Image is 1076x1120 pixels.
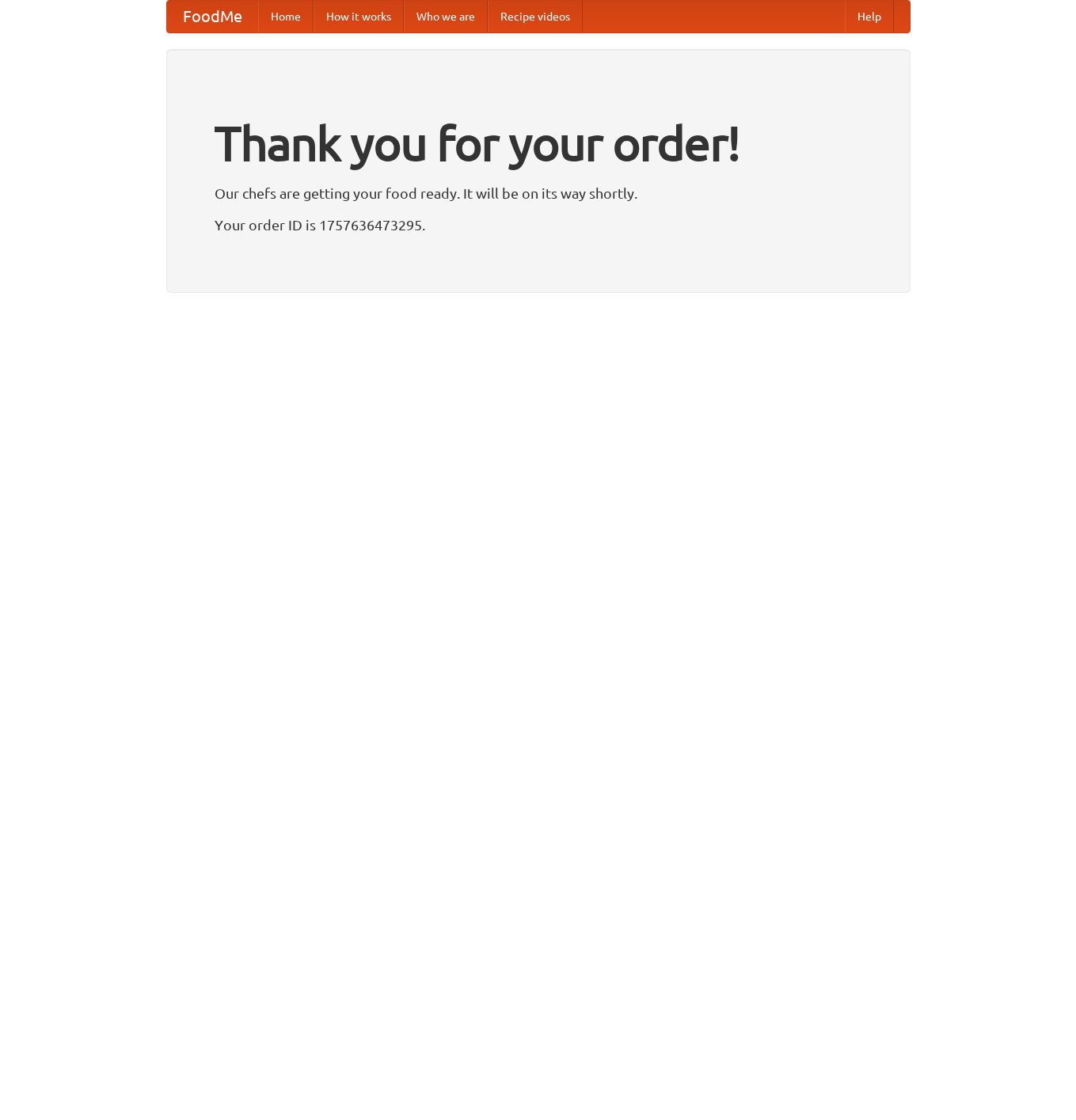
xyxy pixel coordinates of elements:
a: Who we are [404,1,488,32]
a: FoodMe [167,1,258,32]
a: Help [845,1,894,32]
a: How it works [314,1,404,32]
a: Home [258,1,314,32]
a: Recipe videos [488,1,583,32]
h1: Thank you for your order! [215,105,862,181]
p: Our chefs are getting your food ready. It will be on its way shortly. [215,181,862,205]
p: Your order ID is 1757636473295. [215,213,862,237]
